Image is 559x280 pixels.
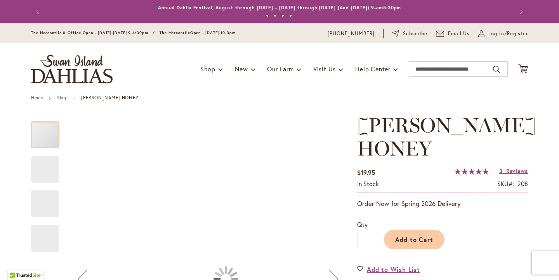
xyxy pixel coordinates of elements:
[455,168,489,175] div: 100%
[355,65,391,73] span: Help Center
[488,30,528,38] span: Log In/Register
[403,30,427,38] span: Subscribe
[357,199,528,208] p: Order Now for Spring 2026 Delivery
[267,65,293,73] span: Our Farm
[81,95,138,100] strong: [PERSON_NAME] HONEY
[31,183,67,217] div: CRICHTON HONEY
[367,265,420,274] span: Add to Wish List
[499,167,503,175] span: 3
[31,30,190,35] span: The Mercantile & Office Open - [DATE]-[DATE] 9-4:30pm / The Mercantile
[266,14,269,17] button: 1 of 4
[357,220,368,228] span: Qty
[31,55,113,83] a: store logo
[357,180,379,188] span: In stock
[158,5,401,10] a: Annual Dahlia Festival, August through [DATE] - [DATE] through [DATE] (And [DATE]) 9-am5:30pm
[328,30,375,38] a: [PHONE_NUMBER]
[274,14,276,17] button: 2 of 4
[6,252,28,274] iframe: Launch Accessibility Center
[57,95,68,100] a: Shop
[357,113,536,161] span: [PERSON_NAME] HONEY
[478,30,528,38] a: Log In/Register
[31,4,47,19] button: Previous
[31,148,67,183] div: CRICHTON HONEY
[517,180,528,188] div: 208
[436,30,470,38] a: Email Us
[31,95,43,100] a: Home
[281,14,284,17] button: 3 of 4
[357,180,379,188] div: Availability
[506,167,528,175] span: Reviews
[357,168,375,176] span: $19.95
[499,167,528,175] a: 3 Reviews
[392,30,427,38] a: Subscribe
[497,180,514,188] strong: SKU
[289,14,292,17] button: 4 of 4
[395,235,434,244] span: Add to Cart
[190,30,236,35] span: Open - [DATE] 10-3pm
[313,65,336,73] span: Visit Us
[200,65,215,73] span: Shop
[357,265,420,274] a: Add to Wish List
[31,114,67,148] div: CRICHTON HONEY
[448,30,470,38] span: Email Us
[31,217,59,252] div: CRICHTON HONEY
[512,4,528,19] button: Next
[235,65,248,73] span: New
[384,230,444,249] button: Add to Cart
